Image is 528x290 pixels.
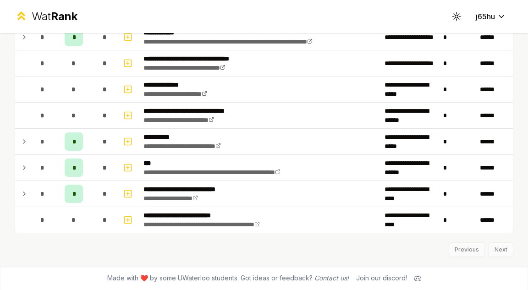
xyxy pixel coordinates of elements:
[32,9,77,24] div: Wat
[314,274,349,282] a: Contact us!
[356,274,407,283] div: Join our discord!
[51,10,77,23] span: Rank
[107,274,349,283] span: Made with ❤️ by some UWaterloo students. Got ideas or feedback?
[468,8,513,25] button: j65hu
[15,9,77,24] a: WatRank
[476,11,495,22] span: j65hu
